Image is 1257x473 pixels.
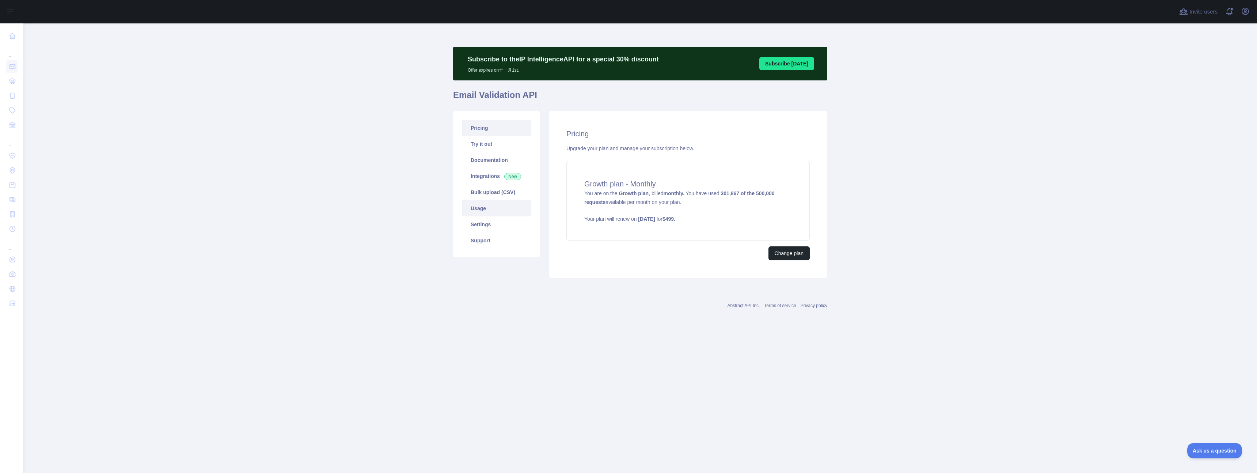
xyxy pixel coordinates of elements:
button: Change plan [768,246,810,260]
a: Settings [462,216,531,232]
span: Invite users [1189,8,1218,16]
button: Subscribe [DATE] [759,57,814,70]
strong: 301,867 of the 500,000 requests [584,190,775,205]
a: Bulk upload (CSV) [462,184,531,200]
a: Privacy policy [801,303,827,308]
strong: monthly. [664,190,684,196]
a: Integrations New [462,168,531,184]
div: ... [6,133,18,148]
a: Usage [462,200,531,216]
div: ... [6,237,18,251]
strong: Growth plan [619,190,649,196]
strong: $ 499 . [662,216,675,222]
div: ... [6,44,18,58]
p: Your plan will renew on for [584,215,792,223]
a: Pricing [462,120,531,136]
p: Offer expires on 十一月 1st. [468,64,659,73]
a: Terms of service [764,303,796,308]
h4: Growth plan - Monthly [584,179,792,189]
a: Abstract API Inc. [728,303,760,308]
div: Upgrade your plan and manage your subscription below. [566,145,810,152]
h2: Pricing [566,129,810,139]
span: You are on the , billed You have used available per month on your plan. [584,190,792,223]
h1: Email Validation API [453,89,827,107]
a: Try it out [462,136,531,152]
a: Documentation [462,152,531,168]
a: Support [462,232,531,249]
p: Subscribe to the IP Intelligence API for a special 30 % discount [468,54,659,64]
iframe: Toggle Customer Support [1187,443,1242,458]
span: New [504,173,521,180]
strong: [DATE] [638,216,655,222]
button: Invite users [1178,6,1219,18]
